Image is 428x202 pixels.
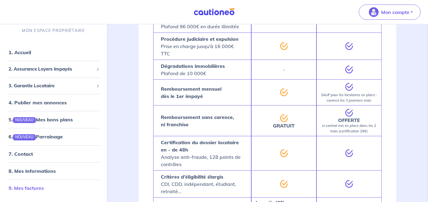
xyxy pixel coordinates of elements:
[9,134,63,140] a: 6.NOUVEAUParrainage
[9,99,67,106] a: 4. Publier mes annonces
[2,131,104,143] div: 6.NOUVEAUParrainage
[273,123,295,129] strong: GRATUIT
[321,93,377,103] em: SAUF pour les locataires en place : carence les 3 premiers mois
[9,49,31,55] a: 1. Accueil
[161,36,239,42] strong: Procédure judiciaire et expulsion
[9,82,94,89] span: 3. Garantie Locataire
[2,113,104,126] div: 5.NOUVEAUMes bons plans
[369,7,379,17] img: illu_account_valid_menu.svg
[2,46,104,58] div: 1. Accueil
[161,139,243,168] p: Analyse anti-fraude, 128 points de contrôles
[191,8,237,16] img: Cautioneo
[359,5,421,20] button: illu_account_valid_menu.svgMon compte
[2,80,104,92] div: 3. Garantie Locataire
[338,117,360,123] strong: OFFERTE
[161,63,225,69] strong: Dégradations immobilières
[161,174,223,180] strong: Critères d’éligibilité élargis
[161,139,239,153] strong: Certification du dossier locataire en - de 48h
[161,173,243,195] p: CDI, CDD, indépendant, étudiant, retraité...
[22,27,85,33] p: MON ESPACE PROPRIÉTAIRE
[2,182,104,194] div: 9. Mes factures
[161,62,225,77] p: Plafond de 10 000€
[2,165,104,177] div: 8. Mes informations
[161,86,221,99] strong: Remboursement mensuel dès le 1er impayé
[9,117,73,123] a: 5.NOUVEAUMes bons plans
[9,151,33,157] a: 7. Contact
[381,9,409,16] p: Mon compte
[2,148,104,160] div: 7. Contact
[322,124,376,133] em: si contrat mis en place dans les 2 mois (certification 29€)
[2,63,104,75] div: 2. Assurance Loyers Impayés
[9,168,56,174] a: 8. Mes informations
[161,35,243,57] p: Prise en charge jusqu’à 16 000€ TTC
[161,114,234,127] strong: Remboursement sans carence, ni franchise
[251,60,317,79] div: -
[9,185,44,191] a: 9. Mes factures
[2,96,104,109] div: 4. Publier mes annonces
[9,66,94,73] span: 2. Assurance Loyers Impayés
